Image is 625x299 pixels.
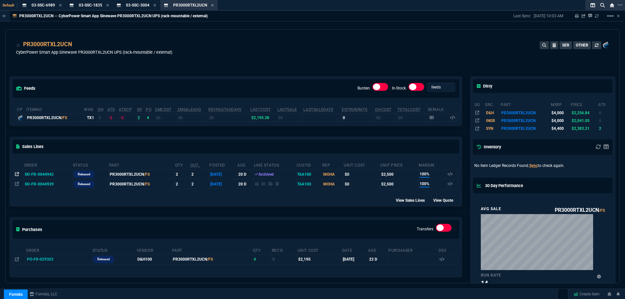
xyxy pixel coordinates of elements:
[438,245,458,255] th: Dev
[15,172,19,177] nx-icon: Open In Opposite Panel
[529,163,538,168] a: Sync
[271,254,297,264] td: 0
[500,117,550,125] td: PR3000RTXL2UCN
[144,172,150,177] span: /FS
[550,125,570,132] td: $4,400
[250,107,271,112] abbr: The last purchase cost from PO Order
[573,41,591,49] button: OTHER
[534,13,563,19] p: [DATE] 10:03 AM
[606,12,614,20] mat-icon: Example home icon
[477,83,492,89] h5: Disty
[343,160,380,170] th: Unit Cost
[250,114,277,122] td: $2,195.38
[409,83,424,93] div: In-Stock
[560,41,572,49] button: SER
[598,109,611,116] td: 0
[26,245,92,255] th: Order
[19,13,208,19] p: PR3000RTXL2UCN -- CyberPower Smart App Sinewave PR3000RTXL2UCN UPS (rack-mountable / external)
[392,86,406,90] label: In-Stock
[485,100,500,109] th: src
[375,114,397,122] td: $0
[485,125,500,132] td: SYN
[97,257,110,262] p: Released
[474,125,612,132] tr: CYBERPOWER PR3000RTXL2UCN UPS
[109,179,175,189] td: PR3000RTXL2UCN
[477,144,501,150] h5: Inventory
[598,100,611,109] th: ats
[342,254,368,264] td: [DATE]
[599,208,605,213] span: /FS
[177,114,208,122] td: $0
[617,13,620,19] a: Hide Workbench
[433,197,459,203] div: View Quote
[207,257,213,262] span: /FS
[79,3,102,7] span: 03-SSC-1835
[368,254,388,264] td: 22 D
[16,49,172,55] p: CyberPower Smart App Sinewave PR3000RTXL2UCN UPS (rack-mountable / external)
[15,182,19,186] nx-icon: Open In Opposite Panel
[144,182,150,186] span: /FS
[481,273,502,278] p: Run Rate
[388,245,438,255] th: Purchaser
[436,224,451,234] div: Transfers
[16,143,44,150] h5: Sales Lines
[126,3,149,7] span: 03-SSC-3004
[177,107,201,112] abbr: Avg Sale from SO invoices for 2 months
[474,117,612,125] tr: CYBERPOWER PR3000RTXL2UCN UPS 3000VA/3000W 120 VAC NEMA L5-30P
[254,160,296,170] th: Line Status
[155,114,177,122] td: $0
[107,114,118,122] td: -2
[588,1,598,9] nx-icon: Split Panels
[253,254,271,264] td: 4
[418,160,446,170] th: Margin
[237,170,253,179] td: 20 D
[474,109,612,116] tr: CyberPower PR3000RTXL2UCN UPS
[172,245,253,255] th: Part
[28,291,59,297] a: msbcCompanyName
[322,170,343,179] td: MOHA
[16,40,21,49] div: Add to Watchlist
[342,245,368,255] th: Date
[84,114,97,122] td: TX1
[380,179,418,189] td: $2,500
[136,254,172,264] td: D&H100
[209,179,237,189] td: [DATE]
[296,179,322,189] td: TAA100
[146,114,155,122] td: 4
[555,206,605,214] div: PR3000RTXL2UCN
[598,117,611,125] td: 0
[237,179,253,189] td: 20 D
[570,125,598,132] td: $2,383.31
[477,183,523,189] h5: 30 Day Performance
[277,114,303,122] td: $0
[23,40,72,48] div: PR3000RTXL2UCN
[173,3,207,7] span: PR3000RTXL2UCN
[78,172,90,177] p: Released
[396,197,431,203] div: View Sales Lines
[420,181,429,187] span: 100%
[16,85,35,91] h5: feeds
[474,163,612,169] p: No Item Ledger Records Found. to check again.
[296,170,322,179] td: TAA100
[190,163,201,168] abbr: Outstanding (To Ship)
[209,160,237,170] th: Posted
[500,109,550,116] td: PR3000RTXL2UCN
[98,107,104,112] abbr: Total units in inventory.
[27,257,53,262] span: PO-FR-029303
[73,160,109,170] th: Status
[119,107,132,112] abbr: ATS with all companies combined
[153,3,156,8] nx-icon: Close Tab
[17,104,26,114] th: cp
[106,3,109,8] nx-icon: Close Tab
[345,181,379,187] div: $0
[107,107,115,112] abbr: Total units in inventory => minus on SO => plus on PO
[485,117,500,125] td: INGR
[24,170,73,179] td: SO-FR-0044942
[109,170,175,179] td: PR3000RTXL2UCN
[570,117,598,125] td: $2,041.05
[237,160,253,170] th: age
[32,3,55,7] span: 03-SSC-6989
[253,245,271,255] th: Qty
[137,114,146,122] td: 2
[78,182,90,187] p: Released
